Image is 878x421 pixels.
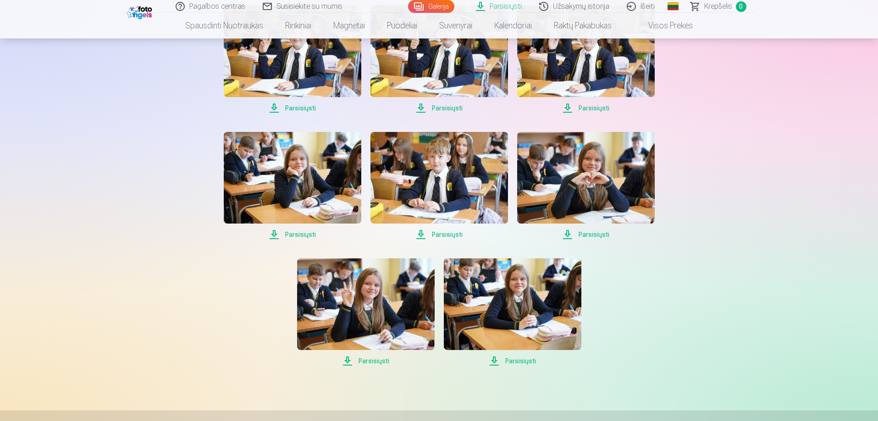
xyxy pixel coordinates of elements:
[370,229,508,240] span: Parsisiųsti
[274,13,322,38] a: Rinkiniai
[224,5,361,114] a: Parsisiųsti
[224,103,361,114] span: Parsisiųsti
[623,13,704,38] a: Visos prekės
[517,229,655,240] span: Parsisiųsti
[517,132,655,240] a: Parsisiųsti
[370,132,508,240] a: Parsisiųsti
[297,258,435,366] a: Parsisiųsti
[297,355,435,366] span: Parsisiųsti
[444,355,581,366] span: Parsisiųsti
[370,5,508,114] a: Parsisiųsti
[704,1,732,12] span: Krepšelis
[376,13,428,38] a: Puodeliai
[736,1,746,12] span: 0
[517,5,655,114] a: Parsisiųsti
[174,13,274,38] a: Spausdinti nuotraukas
[428,13,483,38] a: Suvenyrai
[483,13,543,38] a: Kalendoriai
[224,132,361,240] a: Parsisiųsti
[517,103,655,114] span: Parsisiųsti
[224,229,361,240] span: Parsisiųsti
[444,258,581,366] a: Parsisiųsti
[370,103,508,114] span: Parsisiųsti
[127,4,155,19] img: /fa5
[322,13,376,38] a: Magnetai
[543,13,623,38] a: Raktų pakabukas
